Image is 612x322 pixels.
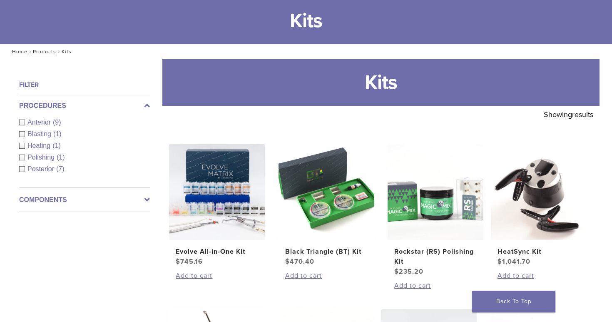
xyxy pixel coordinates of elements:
[27,165,56,172] span: Posterior
[27,142,52,149] span: Heating
[53,130,62,137] span: (1)
[162,59,600,106] h1: Kits
[472,291,555,312] a: Back To Top
[176,271,258,281] a: Add to cart: “Evolve All-in-One Kit”
[544,106,593,123] p: Showing results
[498,257,530,266] bdi: 1,041.70
[394,281,477,291] a: Add to cart: “Rockstar (RS) Polishing Kit”
[56,165,65,172] span: (7)
[56,50,62,54] span: /
[27,50,33,54] span: /
[19,195,150,205] label: Components
[394,247,477,267] h2: Rockstar (RS) Polishing Kit
[279,144,374,240] img: Black Triangle (BT) Kit
[33,49,56,55] a: Products
[498,271,580,281] a: Add to cart: “HeatSync Kit”
[491,144,587,240] img: HeatSync Kit
[57,154,65,161] span: (1)
[19,80,150,90] h4: Filter
[394,267,399,276] span: $
[169,144,266,267] a: Evolve All-in-One KitEvolve All-in-One Kit $745.16
[285,257,290,266] span: $
[278,144,375,267] a: Black Triangle (BT) KitBlack Triangle (BT) Kit $470.40
[53,119,61,126] span: (9)
[27,130,53,137] span: Blasting
[52,142,61,149] span: (1)
[176,257,180,266] span: $
[27,154,57,161] span: Polishing
[10,49,27,55] a: Home
[285,247,368,257] h2: Black Triangle (BT) Kit
[169,144,265,240] img: Evolve All-in-One Kit
[387,144,484,277] a: Rockstar (RS) Polishing KitRockstar (RS) Polishing Kit $235.20
[6,44,606,59] nav: Kits
[19,101,150,111] label: Procedures
[176,257,203,266] bdi: 745.16
[498,247,580,257] h2: HeatSync Kit
[490,144,587,267] a: HeatSync KitHeatSync Kit $1,041.70
[498,257,502,266] span: $
[27,119,53,126] span: Anterior
[394,267,423,276] bdi: 235.20
[285,257,314,266] bdi: 470.40
[176,247,258,257] h2: Evolve All-in-One Kit
[388,144,483,240] img: Rockstar (RS) Polishing Kit
[285,271,368,281] a: Add to cart: “Black Triangle (BT) Kit”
